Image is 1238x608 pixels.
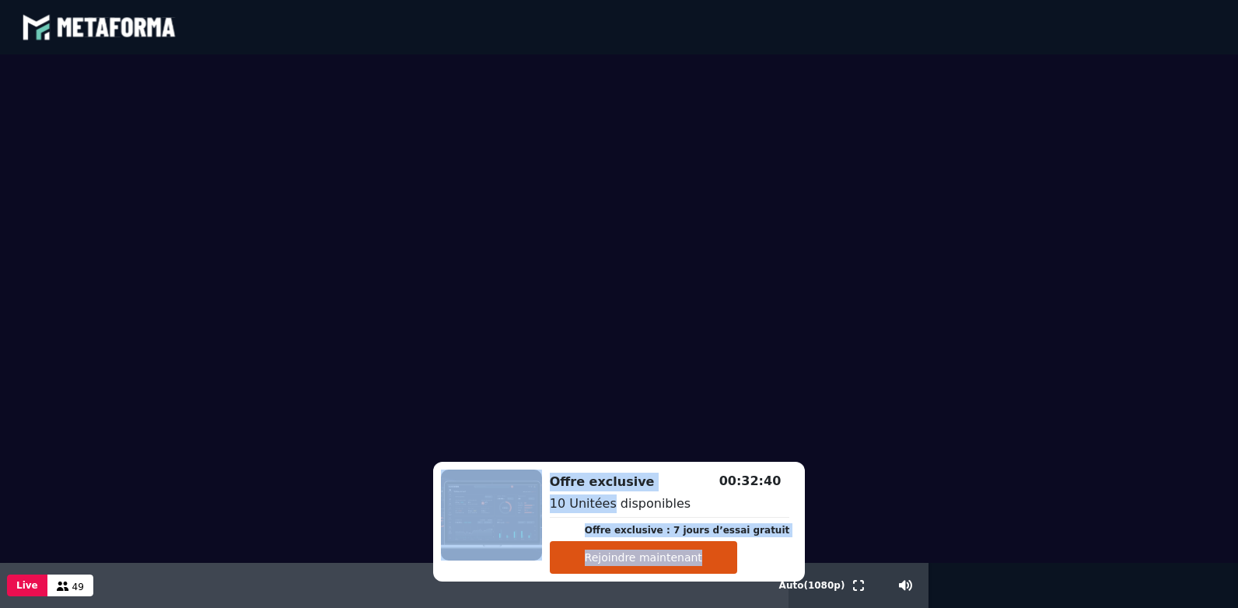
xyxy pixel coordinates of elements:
[7,575,47,596] button: Live
[441,470,542,561] img: 1739179564043-A1P6JPNQHWVVYF2vtlsBksFrceJM3QJX.png
[779,580,845,591] span: Auto ( 1080 p)
[550,496,691,511] span: 10 Unitées disponibles
[776,563,848,608] button: Auto(1080p)
[550,473,790,491] h2: Offre exclusive
[585,523,790,537] p: Offre exclusive : 7 jours d’essai gratuit
[72,582,84,592] span: 49
[719,473,782,488] span: 00:32:40
[550,541,737,574] button: Rejoindre maintenant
